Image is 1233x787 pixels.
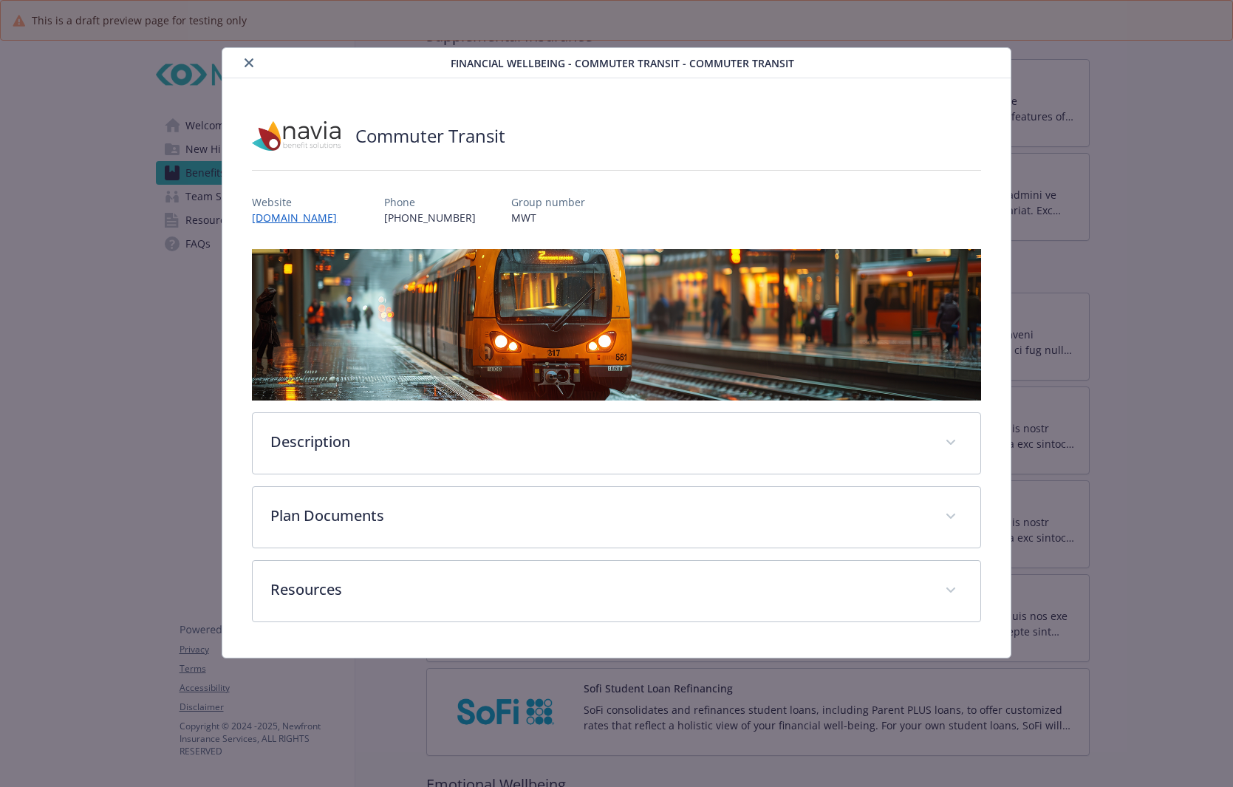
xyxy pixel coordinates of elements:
[355,123,505,149] h2: Commuter Transit
[511,210,585,225] p: MWT
[384,194,476,210] p: Phone
[451,55,794,71] span: Financial Wellbeing - Commuter Transit - Commuter Transit
[252,194,349,210] p: Website
[511,194,585,210] p: Group number
[252,114,341,158] img: Navia Benefit Solutions
[270,579,926,601] p: Resources
[252,211,349,225] a: [DOMAIN_NAME]
[384,210,476,225] p: [PHONE_NUMBER]
[252,249,980,401] img: banner
[253,413,980,474] div: Description
[253,487,980,548] div: Plan Documents
[123,47,1110,658] div: details for plan Financial Wellbeing - Commuter Transit - Commuter Transit
[270,431,926,453] p: Description
[270,505,926,527] p: Plan Documents
[253,561,980,621] div: Resources
[240,54,258,72] button: close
